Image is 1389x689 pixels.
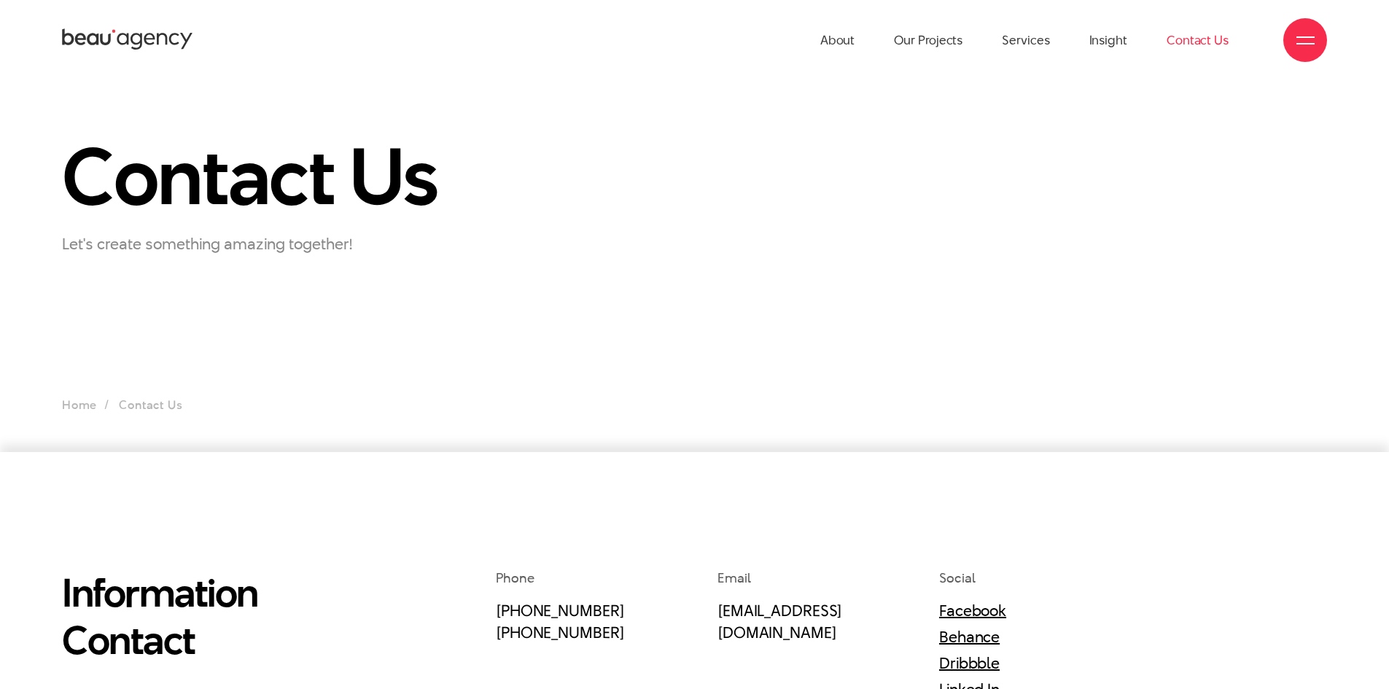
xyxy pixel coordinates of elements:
[62,135,459,219] h1: Contact Us
[717,599,842,643] a: [EMAIL_ADDRESS][DOMAIN_NAME]
[496,569,534,587] span: Phone
[939,626,1000,647] a: Behance
[496,621,624,643] a: [PHONE_NUMBER]
[496,599,624,621] a: [PHONE_NUMBER]
[717,569,751,587] span: Email
[62,397,97,413] a: Home
[939,652,1000,674] a: Dribbble
[939,599,1006,621] a: Facebook
[939,569,975,587] span: Social
[62,569,351,663] h2: Information Contact
[62,232,427,255] p: Let's create something amazing together!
